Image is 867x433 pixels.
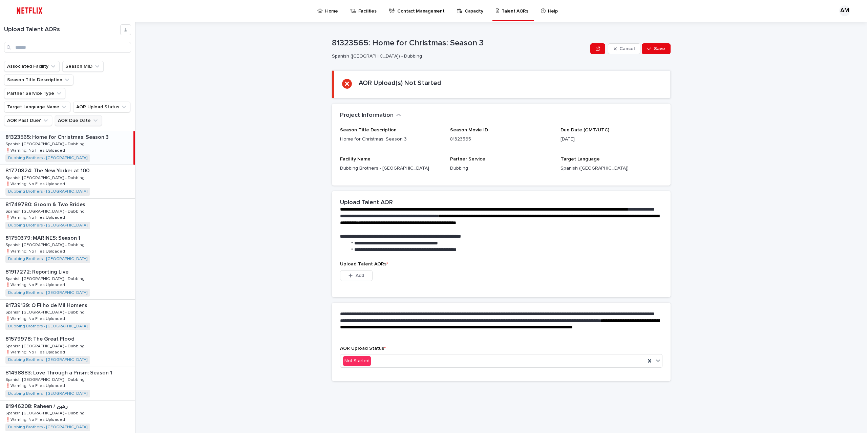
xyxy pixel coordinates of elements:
[340,128,397,132] span: Season Title Description
[4,26,120,34] h1: Upload Talent AORs
[8,324,87,329] a: Dubbing Brothers - [GEOGRAPHIC_DATA]
[642,43,671,54] button: Save
[4,102,70,112] button: Target Language Name
[654,46,665,51] span: Save
[4,115,52,126] button: AOR Past Due?
[5,200,87,208] p: 81749780: Groom & Two Brides
[5,174,86,180] p: Spanish ([GEOGRAPHIC_DATA]) - Dubbing
[5,275,86,281] p: Spanish ([GEOGRAPHIC_DATA]) - Dubbing
[5,402,69,410] p: 81946208: Raheen / رهين
[8,156,87,160] a: Dubbing Brothers - [GEOGRAPHIC_DATA]
[5,334,76,342] p: 81579978: The Great Flood
[332,53,585,59] p: Spanish ([GEOGRAPHIC_DATA]) - Dubbing
[8,290,87,295] a: Dubbing Brothers - [GEOGRAPHIC_DATA]
[73,102,130,112] button: AOR Upload Status
[8,358,87,362] a: Dubbing Brothers - [GEOGRAPHIC_DATA]
[340,165,442,172] p: Dubbing Brothers - [GEOGRAPHIC_DATA]
[450,136,552,143] p: 81323565
[561,136,662,143] p: [DATE]
[4,74,73,85] button: Season Title Description
[5,315,66,321] p: ❗️Warning: No Files Uploaded
[356,273,364,278] span: Add
[5,382,66,388] p: ❗️Warning: No Files Uploaded
[561,157,600,161] span: Target Language
[5,208,86,214] p: Spanish ([GEOGRAPHIC_DATA]) - Dubbing
[340,270,373,281] button: Add
[4,88,65,99] button: Partner Service Type
[619,46,635,51] span: Cancel
[5,349,66,355] p: ❗️Warning: No Files Uploaded
[340,112,401,119] button: Project Information
[5,281,66,287] p: ❗️Warning: No Files Uploaded
[5,241,86,247] p: Spanish ([GEOGRAPHIC_DATA]) - Dubbing
[5,214,66,220] p: ❗️Warning: No Files Uploaded
[5,309,86,315] p: Spanish ([GEOGRAPHIC_DATA]) - Dubbing
[450,157,485,161] span: Partner Service
[343,356,371,366] div: Not Started
[5,416,66,422] p: ❗️Warning: No Files Uploaded
[5,234,82,241] p: 81750379: MARINES: Season 1
[340,112,394,119] h2: Project Information
[8,189,87,194] a: Dubbing Brothers - [GEOGRAPHIC_DATA]
[340,157,371,161] span: Facility Name
[4,42,131,53] input: Search
[8,425,87,430] a: Dubbing Brothers - [GEOGRAPHIC_DATA]
[5,267,70,275] p: 81917272: Reporting Live
[62,61,104,72] button: Season MID
[55,115,102,126] button: AOR Due Date
[561,165,662,172] p: Spanish ([GEOGRAPHIC_DATA])
[5,301,89,309] p: 81739139: O Filho de Mil Homens
[340,346,386,351] span: AOR Upload Status
[8,257,87,261] a: Dubbing Brothers - [GEOGRAPHIC_DATA]
[839,5,850,16] div: AM
[4,61,60,72] button: Associated Facility
[5,166,91,174] p: 81770824: The New Yorker at 100
[340,199,393,207] h2: Upload Talent AOR
[5,248,66,254] p: ❗️Warning: No Files Uploaded
[5,133,110,140] p: 81323565: Home for Christmas: Season 3
[5,140,86,147] p: Spanish ([GEOGRAPHIC_DATA]) - Dubbing
[5,410,86,416] p: Spanish ([GEOGRAPHIC_DATA]) - Dubbing
[8,223,87,228] a: Dubbing Brothers - [GEOGRAPHIC_DATA]
[340,262,388,266] span: Upload Talent AORs
[359,79,441,87] h2: AOR Upload(s) Not Started
[450,128,488,132] span: Season Movie ID
[14,4,46,18] img: ifQbXi3ZQGMSEF7WDB7W
[8,391,87,396] a: Dubbing Brothers - [GEOGRAPHIC_DATA]
[608,43,640,54] button: Cancel
[561,128,609,132] span: Due Date (GMT/UTC)
[5,180,66,187] p: ❗️Warning: No Files Uploaded
[5,343,86,349] p: Spanish ([GEOGRAPHIC_DATA]) - Dubbing
[340,136,442,143] p: Home for Christmas: Season 3
[5,147,66,153] p: ❗️Warning: No Files Uploaded
[450,165,552,172] p: Dubbing
[5,376,86,382] p: Spanish ([GEOGRAPHIC_DATA]) - Dubbing
[332,38,588,48] p: 81323565: Home for Christmas: Season 3
[5,368,113,376] p: 81498883: Love Through a Prism: Season 1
